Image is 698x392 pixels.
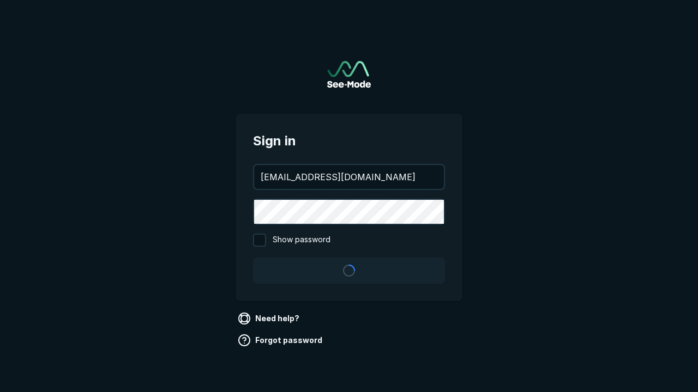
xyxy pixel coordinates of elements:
a: Need help? [236,310,304,327]
a: Forgot password [236,332,327,349]
input: your@email.com [254,165,444,189]
span: Show password [273,234,330,247]
a: Go to sign in [327,61,371,88]
span: Sign in [253,131,445,151]
img: See-Mode Logo [327,61,371,88]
